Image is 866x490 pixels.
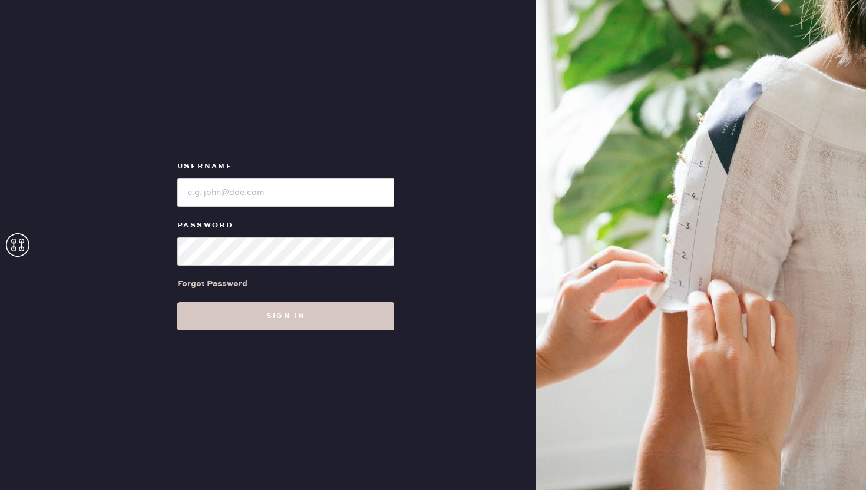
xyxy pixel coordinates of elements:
button: Sign in [177,302,394,330]
label: Password [177,218,394,233]
div: Forgot Password [177,277,247,290]
a: Forgot Password [177,266,247,302]
label: Username [177,160,394,174]
input: e.g. john@doe.com [177,178,394,207]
